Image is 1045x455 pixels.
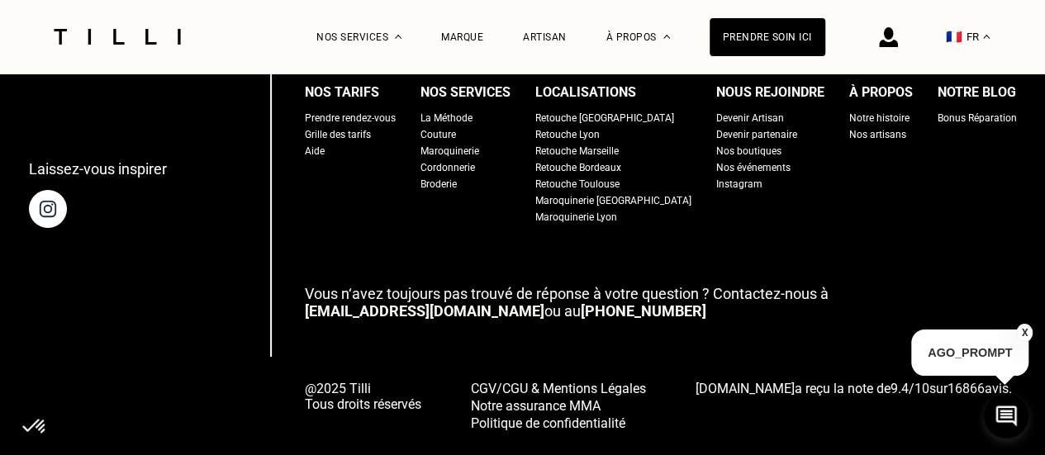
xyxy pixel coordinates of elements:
[716,143,781,159] a: Nos boutiques
[1016,324,1033,342] button: X
[420,143,479,159] a: Maroquinerie
[535,192,691,209] a: Maroquinerie [GEOGRAPHIC_DATA]
[305,110,396,126] a: Prendre rendez-vous
[911,329,1028,376] p: AGO_PROMPT
[471,398,601,414] span: Notre assurance MMA
[710,18,825,56] a: Prendre soin ici
[849,80,913,105] div: À propos
[420,176,457,192] a: Broderie
[48,29,187,45] img: Logo du service de couturière Tilli
[305,285,1017,320] p: ou au
[471,396,646,414] a: Notre assurance MMA
[471,415,625,431] span: Politique de confidentialité
[891,381,909,396] span: 9.4
[849,126,906,143] a: Nos artisans
[420,159,475,176] a: Cordonnerie
[535,110,674,126] a: Retouche [GEOGRAPHIC_DATA]
[305,143,325,159] a: Aide
[420,80,511,105] div: Nos services
[879,27,898,47] img: icône connexion
[716,110,784,126] a: Devenir Artisan
[535,176,620,192] a: Retouche Toulouse
[849,110,910,126] a: Notre histoire
[716,126,797,143] a: Devenir partenaire
[420,110,473,126] a: La Méthode
[535,80,636,105] div: Localisations
[983,35,990,39] img: menu déroulant
[716,176,762,192] a: Instagram
[946,29,962,45] span: 🇫🇷
[535,159,621,176] a: Retouche Bordeaux
[581,302,706,320] a: [PHONE_NUMBER]
[305,285,829,302] span: Vous n‘avez toujours pas trouvé de réponse à votre question ? Contactez-nous à
[891,381,929,396] span: /
[716,80,824,105] div: Nous rejoindre
[535,209,617,225] a: Maroquinerie Lyon
[938,80,1016,105] div: Notre blog
[471,381,646,396] span: CGV/CGU & Mentions Légales
[471,414,646,431] a: Politique de confidentialité
[696,381,1012,396] span: a reçu la note de sur avis.
[663,35,670,39] img: Menu déroulant à propos
[305,126,371,143] a: Grille des tarifs
[305,396,421,412] span: Tous droits réservés
[305,80,379,105] div: Nos tarifs
[29,160,167,178] p: Laissez-vous inspirer
[395,35,401,39] img: Menu déroulant
[471,379,646,396] a: CGV/CGU & Mentions Légales
[305,381,421,396] span: @2025 Tilli
[441,31,483,43] a: Marque
[305,302,544,320] a: [EMAIL_ADDRESS][DOMAIN_NAME]
[716,159,791,176] a: Nos événements
[523,31,567,43] a: Artisan
[29,190,67,228] img: page instagram de Tilli une retoucherie à domicile
[535,143,619,159] a: Retouche Marseille
[938,110,1017,126] a: Bonus Réparation
[420,126,456,143] a: Couture
[535,126,600,143] a: Retouche Lyon
[696,381,795,396] span: [DOMAIN_NAME]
